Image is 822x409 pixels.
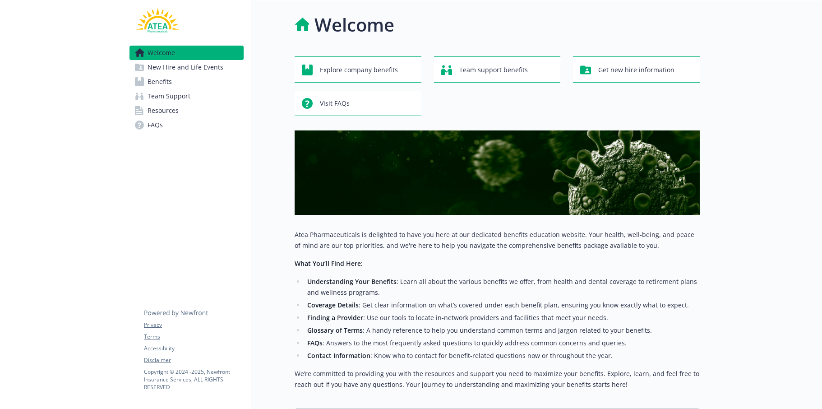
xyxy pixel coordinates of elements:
a: Benefits [129,74,244,89]
button: Explore company benefits [295,56,421,83]
a: Resources [129,103,244,118]
a: Team Support [129,89,244,103]
li: : Use our tools to locate in-network providers and facilities that meet your needs. [305,312,700,323]
strong: Coverage Details [307,301,359,309]
a: Disclaimer [144,356,243,364]
li: : Know who to contact for benefit-related questions now or throughout the year. [305,350,700,361]
p: Atea Pharmaceuticals is delighted to have you here at our dedicated benefits education website. Y... [295,229,700,251]
span: Resources [148,103,179,118]
strong: Finding a Provider [307,313,363,322]
span: Welcome [148,46,175,60]
span: Visit FAQs [320,95,350,112]
button: Team support benefits [434,56,561,83]
h1: Welcome [314,11,394,38]
a: Privacy [144,321,243,329]
strong: Understanding Your Benefits [307,277,397,286]
span: Explore company benefits [320,61,398,79]
span: Team Support [148,89,190,103]
span: FAQs [148,118,163,132]
span: Team support benefits [459,61,528,79]
p: Copyright © 2024 - 2025 , Newfront Insurance Services, ALL RIGHTS RESERVED [144,368,243,391]
a: FAQs [129,118,244,132]
button: Visit FAQs [295,90,421,116]
strong: Glossary of Terms [307,326,363,335]
a: New Hire and Life Events [129,60,244,74]
span: Benefits [148,74,172,89]
span: New Hire and Life Events [148,60,223,74]
li: : A handy reference to help you understand common terms and jargon related to your benefits. [305,325,700,336]
a: Terms [144,333,243,341]
a: Welcome [129,46,244,60]
li: : Get clear information on what’s covered under each benefit plan, ensuring you know exactly what... [305,300,700,311]
a: Accessibility [144,344,243,353]
strong: Contact Information [307,351,370,360]
img: overview page banner [295,130,700,215]
strong: What You’ll Find Here: [295,259,363,268]
li: : Learn all about the various benefits we offer, from health and dental coverage to retirement pl... [305,276,700,298]
span: Get new hire information [598,61,674,79]
button: Get new hire information [573,56,700,83]
li: : Answers to the most frequently asked questions to quickly address common concerns and queries. [305,338,700,349]
strong: FAQs [307,339,323,347]
p: We’re committed to providing you with the resources and support you need to maximize your benefit... [295,368,700,390]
